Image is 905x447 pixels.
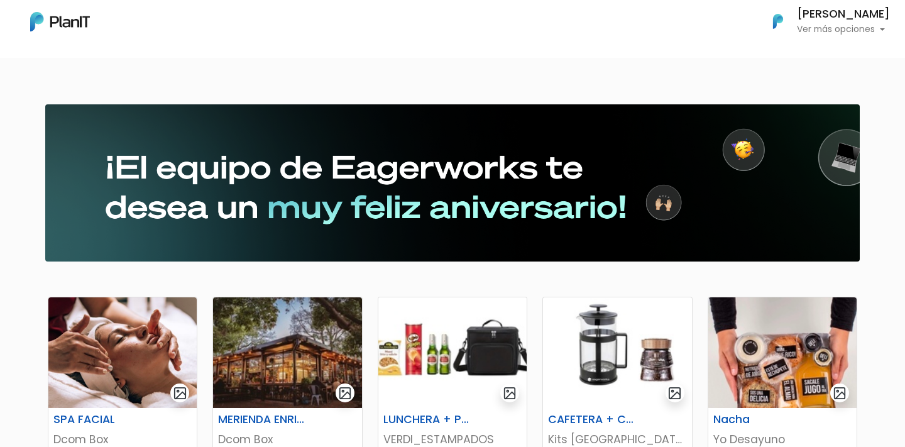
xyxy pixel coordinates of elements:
[376,413,478,426] h6: LUNCHERA + PICADA
[173,386,187,400] img: gallery-light
[378,297,527,408] img: thumb_B5069BE2-F4D7-4801-A181-DF9E184C69A6.jpeg
[48,297,197,408] img: thumb_2AAA59ED-4AB8-4286-ADA8-D238202BF1A2.jpeg
[540,413,643,426] h6: CAFETERA + CAFÉ [PERSON_NAME]
[543,297,691,408] img: thumb_63AE2317-F514-41F3-A209-2759B9902972.jpeg
[211,413,313,426] h6: MERIENDA ENRIQUETA CAFÉ
[338,386,353,400] img: gallery-light
[46,413,148,426] h6: SPA FACIAL
[764,8,792,35] img: PlanIt Logo
[833,386,847,400] img: gallery-light
[503,386,517,400] img: gallery-light
[667,386,682,400] img: gallery-light
[797,25,890,34] p: Ver más opciones
[706,413,808,426] h6: Nacha
[30,12,90,31] img: PlanIt Logo
[797,9,890,20] h6: [PERSON_NAME]
[708,297,857,408] img: thumb_D894C8AE-60BF-4788-A814-9D6A2BE292DF.jpeg
[757,5,890,38] button: PlanIt Logo [PERSON_NAME] Ver más opciones
[213,297,361,408] img: thumb_6349CFF3-484F-4BCD-9940-78224EC48F4B.jpeg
